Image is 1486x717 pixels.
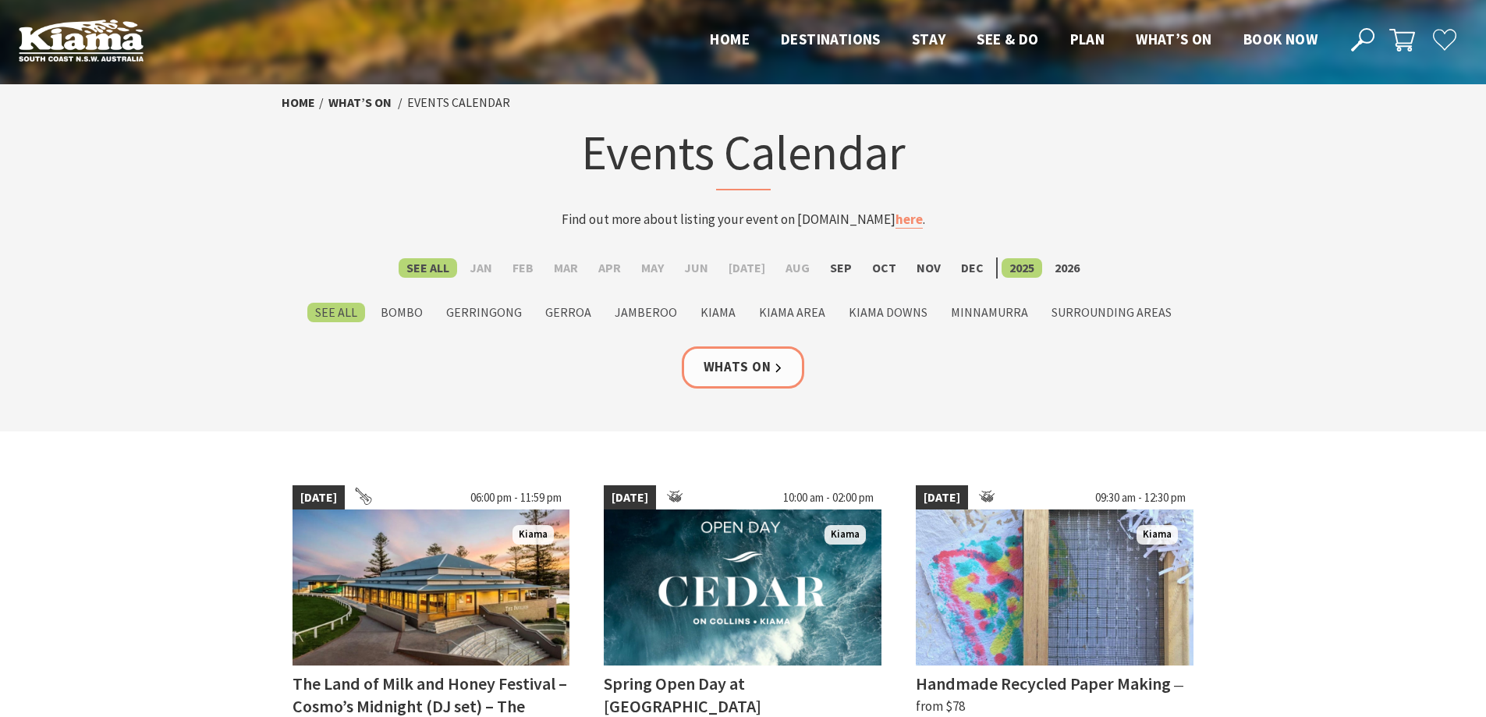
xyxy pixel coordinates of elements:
label: Jan [462,258,500,278]
label: Aug [778,258,817,278]
label: Surrounding Areas [1044,303,1179,322]
label: Oct [864,258,904,278]
label: See All [307,303,365,322]
span: 06:00 pm - 11:59 pm [463,485,569,510]
img: Handmade Paper [916,509,1193,666]
label: Apr [590,258,629,278]
span: Plan [1070,30,1105,48]
label: 2025 [1002,258,1042,278]
a: Home [282,94,315,111]
label: [DATE] [721,258,773,278]
span: See & Do [977,30,1038,48]
label: See All [399,258,457,278]
img: Land of Milk an Honey Festival [293,509,570,666]
span: Book now [1243,30,1318,48]
label: Nov [909,258,949,278]
nav: Main Menu [694,27,1333,53]
label: May [633,258,672,278]
label: Kiama [693,303,743,322]
label: Minnamurra [943,303,1036,322]
img: Kiama Logo [19,19,144,62]
span: 09:30 am - 12:30 pm [1087,485,1193,510]
span: Destinations [781,30,881,48]
h1: Events Calendar [438,121,1049,190]
label: Kiama Downs [841,303,935,322]
label: Jamberoo [607,303,685,322]
span: [DATE] [293,485,345,510]
span: What’s On [1136,30,1212,48]
label: 2026 [1047,258,1087,278]
h4: Handmade Recycled Paper Making [916,673,1171,694]
li: Events Calendar [407,93,510,113]
label: Sep [822,258,860,278]
a: here [896,211,923,229]
p: Find out more about listing your event on [DOMAIN_NAME] . [438,209,1049,230]
a: What’s On [328,94,392,111]
label: Gerringong [438,303,530,322]
span: Home [710,30,750,48]
span: Stay [912,30,946,48]
span: Kiama [1137,525,1178,545]
label: Bombo [373,303,431,322]
span: [DATE] [916,485,968,510]
label: Gerroa [537,303,599,322]
span: [DATE] [604,485,656,510]
label: Feb [505,258,541,278]
a: Whats On [682,346,805,388]
label: Kiama Area [751,303,833,322]
span: Kiama [825,525,866,545]
label: Jun [676,258,716,278]
label: Mar [546,258,586,278]
span: Kiama [512,525,554,545]
span: 10:00 am - 02:00 pm [775,485,881,510]
label: Dec [953,258,991,278]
